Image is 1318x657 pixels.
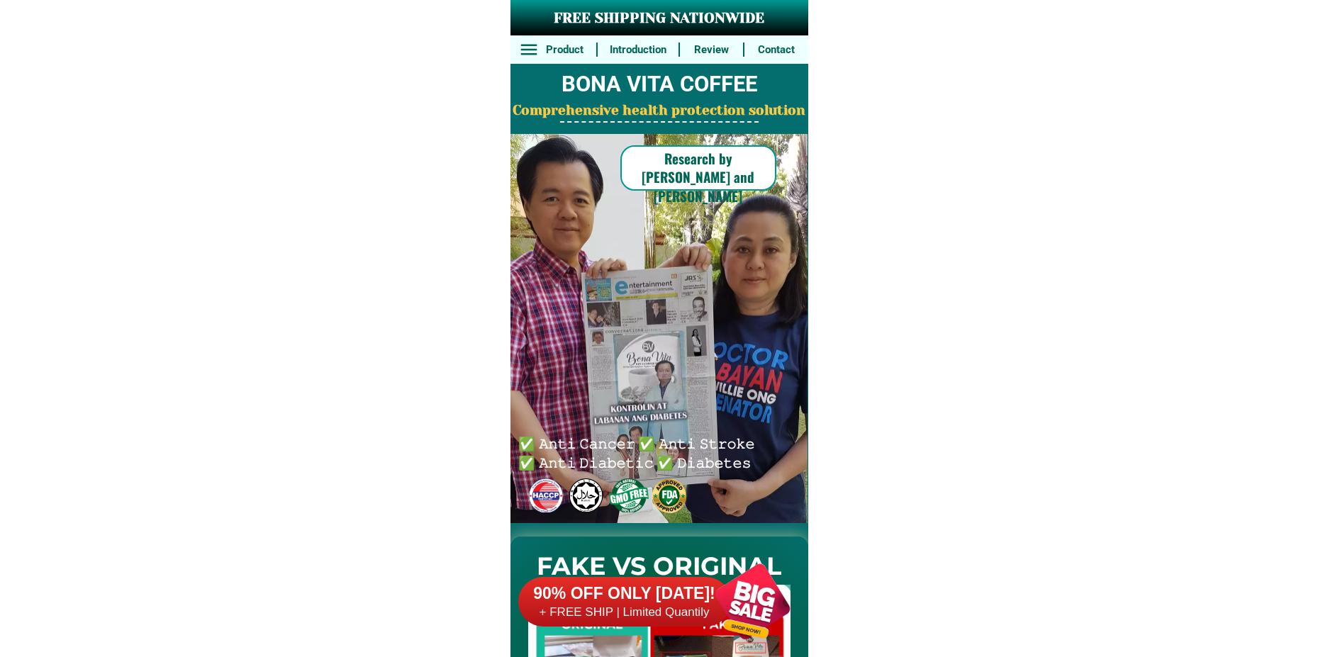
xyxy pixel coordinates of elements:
[510,8,808,29] h3: FREE SHIPPING NATIONWIDE
[540,42,588,58] h6: Product
[518,583,731,605] h6: 90% OFF ONLY [DATE]!
[620,149,776,206] h6: Research by [PERSON_NAME] and [PERSON_NAME]
[688,42,736,58] h6: Review
[518,605,731,620] h6: + FREE SHIP | Limited Quantily
[510,548,808,585] h2: FAKE VS ORIGINAL
[510,68,808,101] h2: BONA VITA COFFEE
[752,42,800,58] h6: Contact
[510,101,808,121] h2: Comprehensive health protection solution
[518,433,761,471] h6: ✅ 𝙰𝚗𝚝𝚒 𝙲𝚊𝚗𝚌𝚎𝚛 ✅ 𝙰𝚗𝚝𝚒 𝚂𝚝𝚛𝚘𝚔𝚎 ✅ 𝙰𝚗𝚝𝚒 𝙳𝚒𝚊𝚋𝚎𝚝𝚒𝚌 ✅ 𝙳𝚒𝚊𝚋𝚎𝚝𝚎𝚜
[605,42,671,58] h6: Introduction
